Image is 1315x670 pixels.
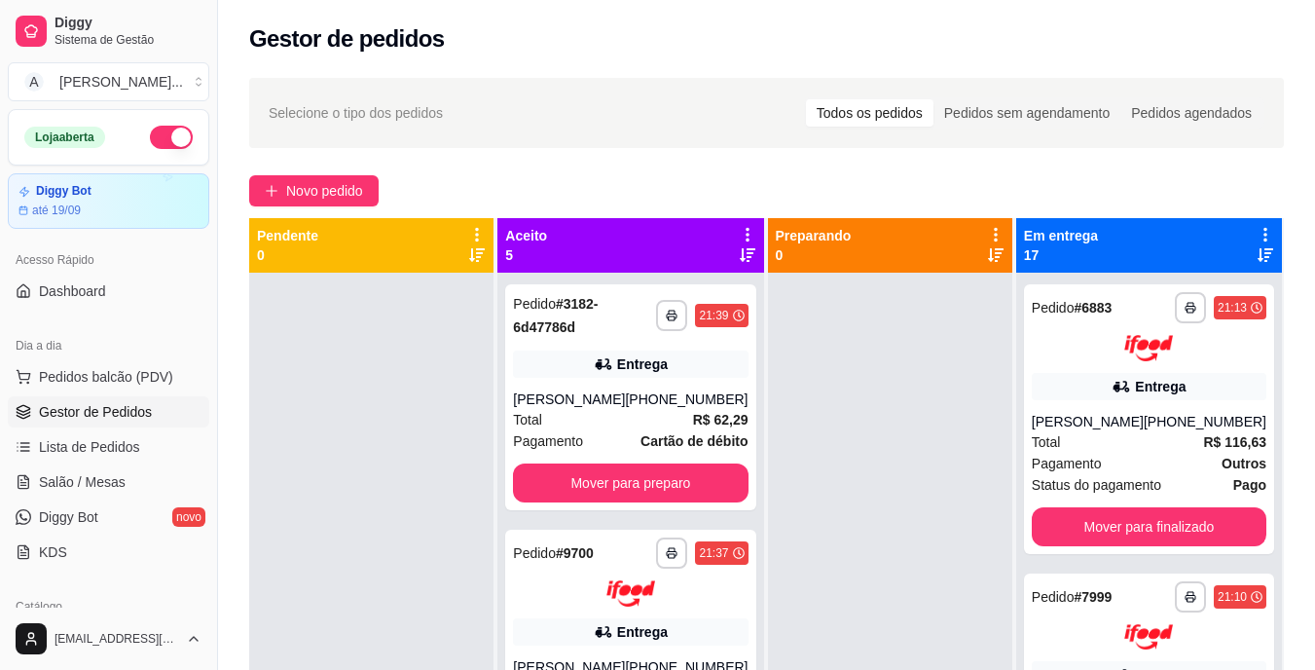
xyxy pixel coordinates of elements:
[640,433,748,449] strong: Cartão de débito
[1024,226,1098,245] p: Em entrega
[1135,377,1186,396] div: Entrega
[505,245,547,265] p: 5
[55,15,201,32] span: Diggy
[806,99,933,127] div: Todos os pedidos
[606,580,655,607] img: ifood
[1120,99,1262,127] div: Pedidos agendados
[8,8,209,55] a: DiggySistema de Gestão
[1032,589,1075,605] span: Pedido
[617,622,668,642] div: Entrega
[1032,300,1075,316] span: Pedido
[36,184,91,199] article: Diggy Bot
[8,276,209,307] a: Dashboard
[513,430,583,452] span: Pagamento
[513,296,556,312] span: Pedido
[513,296,598,335] strong: # 3182-6d47786d
[249,175,379,206] button: Novo pedido
[39,281,106,301] span: Dashboard
[1203,434,1266,450] strong: R$ 116,63
[1124,624,1173,651] img: ifood
[8,396,209,428] a: Gestor de Pedidos
[1124,335,1173,361] img: ifood
[1222,456,1266,471] strong: Outros
[39,542,67,562] span: KDS
[1032,431,1061,453] span: Total
[699,545,728,561] div: 21:37
[39,367,173,387] span: Pedidos balcão (PDV)
[933,99,1120,127] div: Pedidos sem agendamento
[8,244,209,276] div: Acesso Rápido
[8,615,209,662] button: [EMAIL_ADDRESS][DOMAIN_NAME]
[32,203,81,218] article: até 19/09
[1032,507,1266,546] button: Mover para finalizado
[8,502,209,533] a: Diggy Botnovo
[59,72,183,92] div: [PERSON_NAME] ...
[286,180,363,202] span: Novo pedido
[8,330,209,361] div: Dia a dia
[8,591,209,622] div: Catálogo
[55,32,201,48] span: Sistema de Gestão
[269,102,443,124] span: Selecione o tipo dos pedidos
[513,545,556,561] span: Pedido
[1074,589,1112,605] strong: # 7999
[1032,474,1161,496] span: Status do pagamento
[249,23,445,55] h2: Gestor de pedidos
[8,431,209,463] a: Lista de Pedidos
[39,437,140,457] span: Lista de Pedidos
[150,126,193,149] button: Alterar Status
[699,308,728,323] div: 21:39
[39,507,98,527] span: Diggy Bot
[513,464,748,502] button: Mover para preparo
[513,409,542,430] span: Total
[265,184,278,198] span: plus
[55,631,178,647] span: [EMAIL_ADDRESS][DOMAIN_NAME]
[24,127,105,148] div: Loja aberta
[1218,300,1247,316] div: 21:13
[556,545,594,561] strong: # 9700
[1218,589,1247,605] div: 21:10
[24,72,44,92] span: A
[1032,412,1144,431] div: [PERSON_NAME]
[257,226,318,245] p: Pendente
[693,412,749,428] strong: R$ 62,29
[39,402,152,422] span: Gestor de Pedidos
[776,245,852,265] p: 0
[625,390,748,409] div: [PHONE_NUMBER]
[1074,300,1112,316] strong: # 6883
[39,472,126,492] span: Salão / Mesas
[776,226,852,245] p: Preparando
[505,226,547,245] p: Aceito
[8,173,209,229] a: Diggy Botaté 19/09
[257,245,318,265] p: 0
[513,390,625,409] div: [PERSON_NAME]
[1233,477,1266,493] strong: Pago
[1144,412,1266,431] div: [PHONE_NUMBER]
[8,361,209,392] button: Pedidos balcão (PDV)
[617,354,668,374] div: Entrega
[8,537,209,568] a: KDS
[1024,245,1098,265] p: 17
[8,466,209,498] a: Salão / Mesas
[8,62,209,101] button: Select a team
[1032,453,1102,474] span: Pagamento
